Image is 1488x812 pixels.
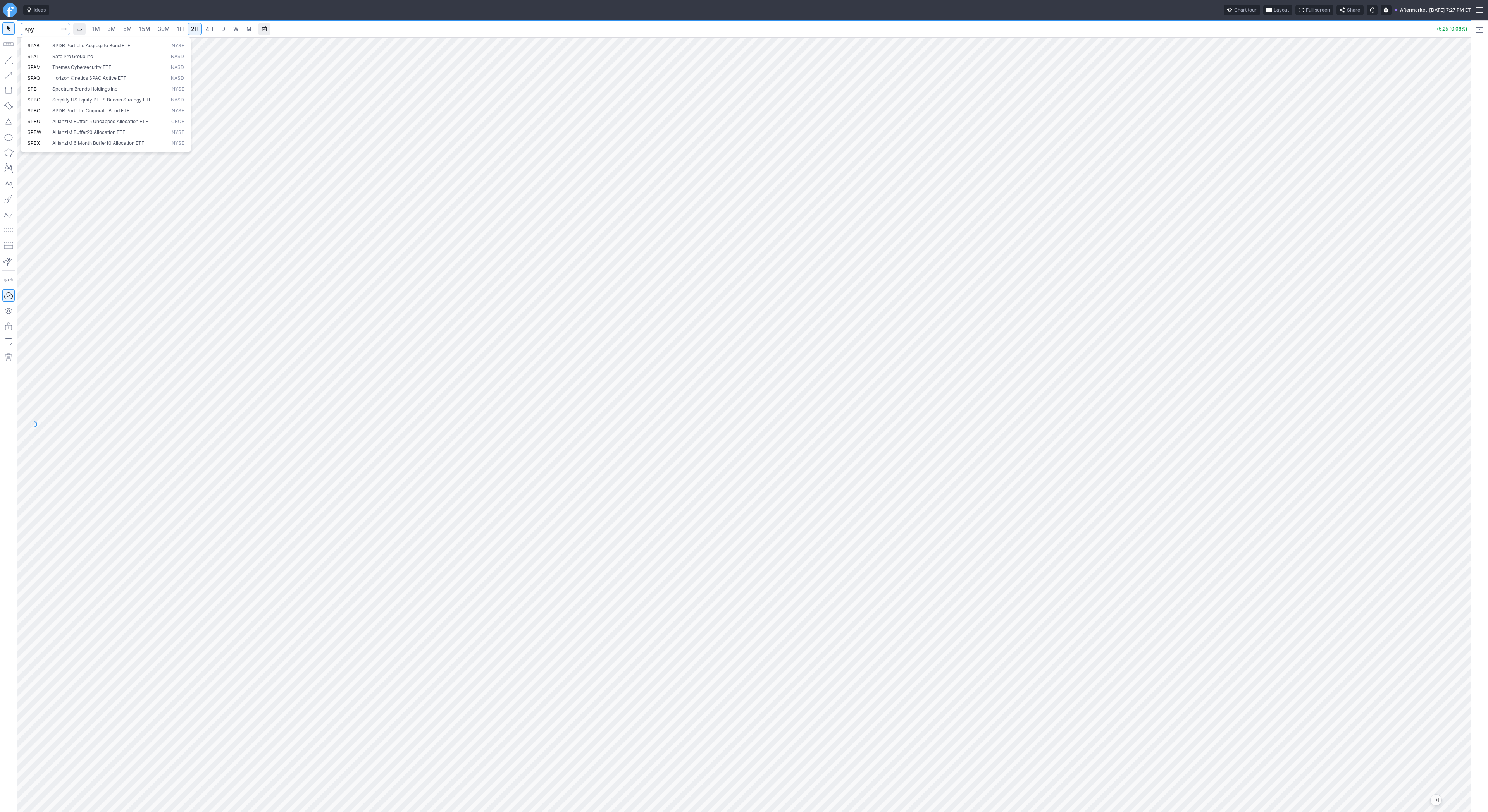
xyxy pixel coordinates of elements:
button: Ellipse [2,131,15,143]
a: 1H [174,23,187,35]
button: Position [2,239,15,252]
button: Brush [2,193,15,205]
button: Polygon [2,146,15,159]
span: SPDR Portfolio Aggregate Bond ETF [52,43,130,48]
a: M [243,23,255,35]
span: M [246,26,251,32]
button: Measure [2,38,15,50]
span: [DATE] 7:27 PM ET [1429,6,1471,14]
button: Search [59,23,69,35]
a: 15M [136,23,154,35]
span: SPAI [28,53,38,59]
a: 30M [154,23,173,35]
span: 1H [177,26,184,32]
button: Ideas [23,5,49,15]
button: Toggle dark mode [1367,5,1378,15]
span: Safe Pro Group Inc [52,53,93,59]
button: Layout [1263,5,1292,15]
button: Full screen [1295,5,1333,15]
button: Interval [73,23,86,35]
span: NASD [171,75,184,82]
span: NASD [171,97,184,103]
button: Anchored VWAP [2,255,15,267]
a: 4H [202,23,217,35]
span: D [221,26,225,32]
a: 2H [188,23,202,35]
span: SPDR Portfolio Corporate Bond ETF [52,108,129,113]
div: Search [21,37,191,152]
a: 5M [120,23,135,35]
span: 5M [123,26,132,32]
a: 3M [104,23,119,35]
span: AllianzIM 6 Month Buffer10 Allocation ETF [52,140,144,146]
span: NYSE [172,129,184,136]
button: Line [2,53,15,66]
span: Ideas [34,6,46,14]
span: Themes Cybersecurity ETF [52,64,111,70]
button: Rotated rectangle [2,100,15,112]
span: Spectrum Brands Holdings Inc [52,86,117,92]
button: Jump to the most recent bar [1431,795,1441,805]
a: D [217,23,229,35]
span: 3M [107,26,116,32]
a: W [230,23,242,35]
span: Layout [1274,6,1289,14]
button: Drawings Autosave: On [2,289,15,302]
span: AllianzIM Buffer20 Allocation ETF [52,129,125,135]
button: Hide drawings [2,305,15,317]
span: NYSE [172,140,184,147]
span: 4H [206,26,213,32]
span: Simplify US Equity PLUS Bitcoin Strategy ETF [52,97,152,103]
button: Arrow [2,69,15,81]
button: Drawing mode: Single [2,274,15,286]
span: NYSE [172,86,184,93]
p: +5.25 (0.08%) [1436,27,1467,31]
button: Range [258,23,270,35]
span: SPBU [28,118,40,124]
button: Chart tour [1224,5,1260,15]
span: SPBX [28,140,40,146]
span: 1M [92,26,100,32]
button: Add note [2,336,15,348]
span: SPAQ [28,75,40,81]
span: SPBO [28,108,40,113]
button: Lock drawings [2,320,15,333]
span: 30M [158,26,170,32]
span: SPBC [28,97,40,103]
span: Aftermarket · [1400,6,1429,14]
button: Mouse [2,22,15,35]
span: CBOE [171,118,184,125]
button: Triangle [2,115,15,128]
input: Search [21,23,70,35]
span: NYSE [172,108,184,114]
span: SPAM [28,64,41,70]
span: Share [1347,6,1360,14]
span: Horizon Kinetics SPAC Active ETF [52,75,126,81]
button: Remove all autosaved drawings [2,351,15,364]
button: Elliott waves [2,208,15,221]
button: Share [1336,5,1364,15]
span: Full screen [1306,6,1330,14]
span: SPAB [28,43,40,48]
button: Portfolio watchlist [1473,23,1486,35]
span: AllianzIM Buffer15 Uncapped Allocation ETF [52,118,148,124]
button: Rectangle [2,84,15,97]
span: SPB [28,86,37,92]
span: 2H [191,26,198,32]
button: XABCD [2,162,15,174]
a: Finviz.com [3,3,17,17]
span: NASD [171,53,184,60]
button: Text [2,177,15,190]
a: 1M [89,23,103,35]
span: W [233,26,239,32]
span: SPBW [28,129,41,135]
button: Settings [1381,5,1392,15]
span: Chart tour [1234,6,1257,14]
span: 15M [139,26,150,32]
span: NASD [171,64,184,71]
span: NYSE [172,43,184,49]
button: Fibonacci retracements [2,224,15,236]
